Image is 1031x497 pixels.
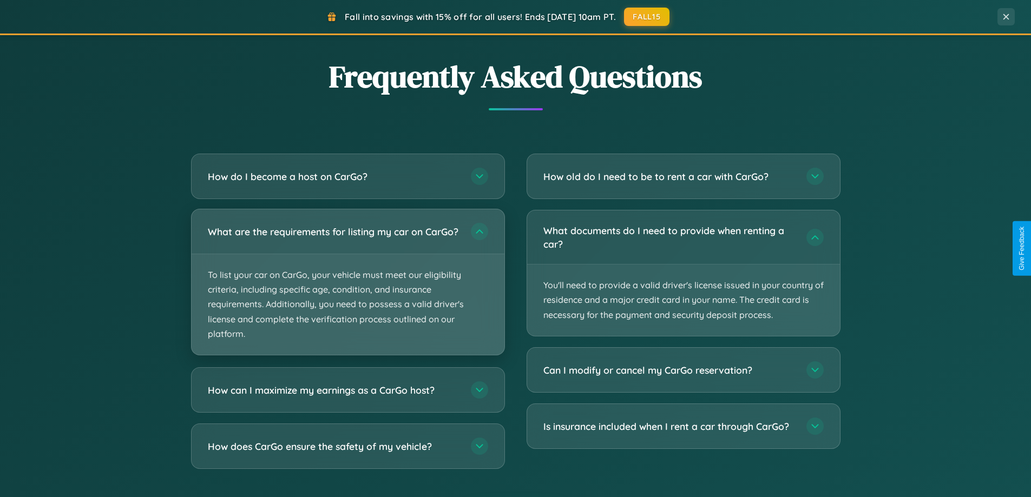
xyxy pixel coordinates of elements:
[208,225,460,238] h3: What are the requirements for listing my car on CarGo?
[543,363,796,377] h3: Can I modify or cancel my CarGo reservation?
[191,56,840,97] h2: Frequently Asked Questions
[345,11,616,22] span: Fall into savings with 15% off for all users! Ends [DATE] 10am PT.
[208,440,460,453] h3: How does CarGo ensure the safety of my vehicle?
[1018,227,1026,270] div: Give Feedback
[624,8,669,26] button: FALL15
[543,224,796,250] h3: What documents do I need to provide when renting a car?
[527,264,840,336] p: You'll need to provide a valid driver's license issued in your country of residence and a major c...
[208,170,460,183] h3: How do I become a host on CarGo?
[543,420,796,433] h3: Is insurance included when I rent a car through CarGo?
[192,254,504,355] p: To list your car on CarGo, your vehicle must meet our eligibility criteria, including specific ag...
[208,383,460,397] h3: How can I maximize my earnings as a CarGo host?
[543,170,796,183] h3: How old do I need to be to rent a car with CarGo?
